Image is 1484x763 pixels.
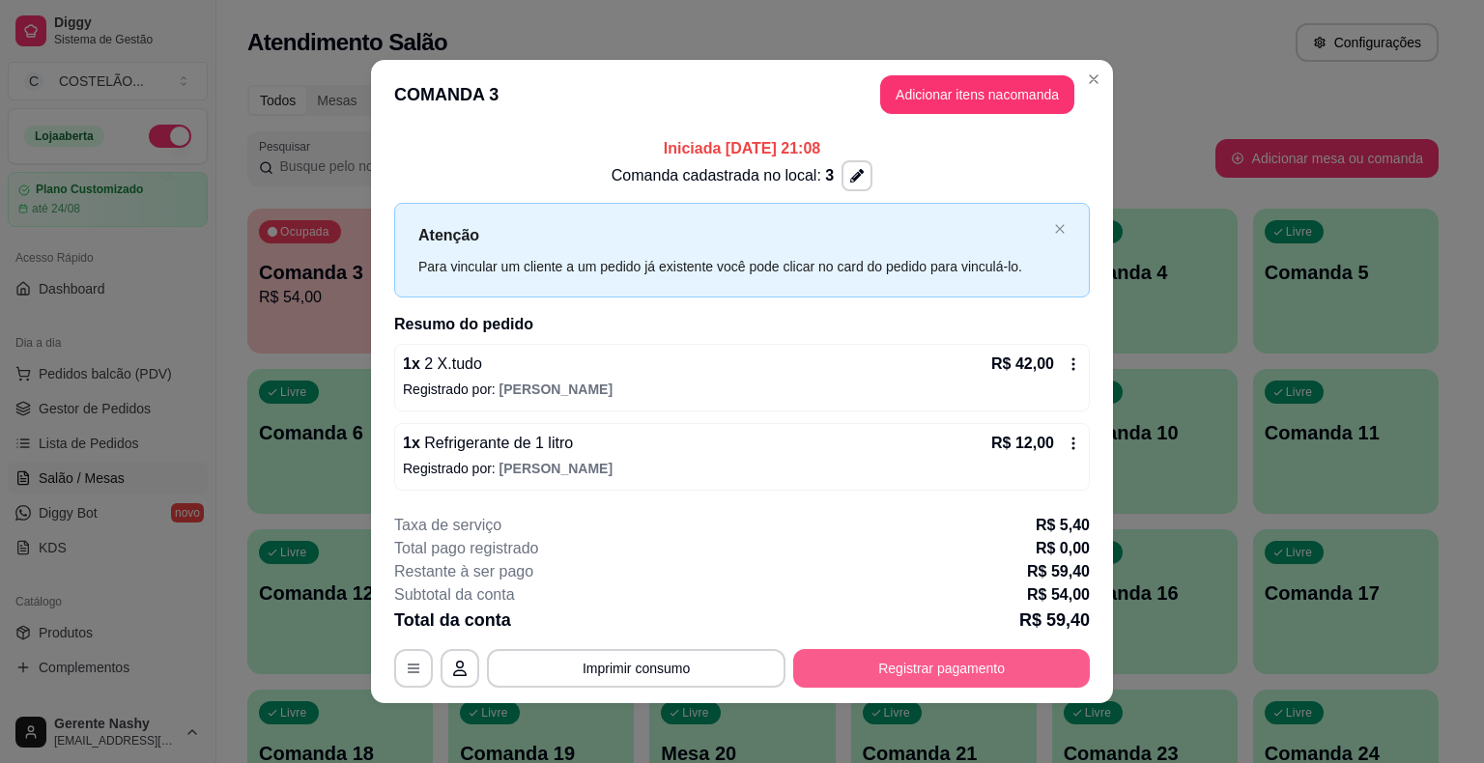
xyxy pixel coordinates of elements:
h2: Resumo do pedido [394,313,1090,336]
p: Total pago registrado [394,537,538,560]
p: R$ 59,40 [1019,607,1090,634]
p: Registrado por: [403,380,1081,399]
span: [PERSON_NAME] [499,461,613,476]
p: Taxa de serviço [394,514,501,537]
p: 1 x [403,353,482,376]
span: 3 [825,167,834,184]
span: close [1054,223,1066,235]
button: Adicionar itens nacomanda [880,75,1074,114]
button: Close [1078,64,1109,95]
p: R$ 59,40 [1027,560,1090,583]
p: R$ 0,00 [1036,537,1090,560]
p: R$ 54,00 [1027,583,1090,607]
p: R$ 42,00 [991,353,1054,376]
p: Iniciada [DATE] 21:08 [394,137,1090,160]
button: close [1054,223,1066,236]
div: Para vincular um cliente a um pedido já existente você pode clicar no card do pedido para vinculá... [418,256,1046,277]
p: R$ 5,40 [1036,514,1090,537]
p: 1 x [403,432,573,455]
button: Registrar pagamento [793,649,1090,688]
p: Registrado por: [403,459,1081,478]
p: Atenção [418,223,1046,247]
p: Restante à ser pago [394,560,533,583]
p: Subtotal da conta [394,583,515,607]
button: Imprimir consumo [487,649,785,688]
span: [PERSON_NAME] [499,381,613,397]
p: R$ 12,00 [991,432,1054,455]
p: Comanda cadastrada no local: [612,164,834,187]
span: 2 X.tudo [420,355,482,372]
span: Refrigerante de 1 litro [420,435,573,451]
header: COMANDA 3 [371,60,1113,129]
p: Total da conta [394,607,511,634]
